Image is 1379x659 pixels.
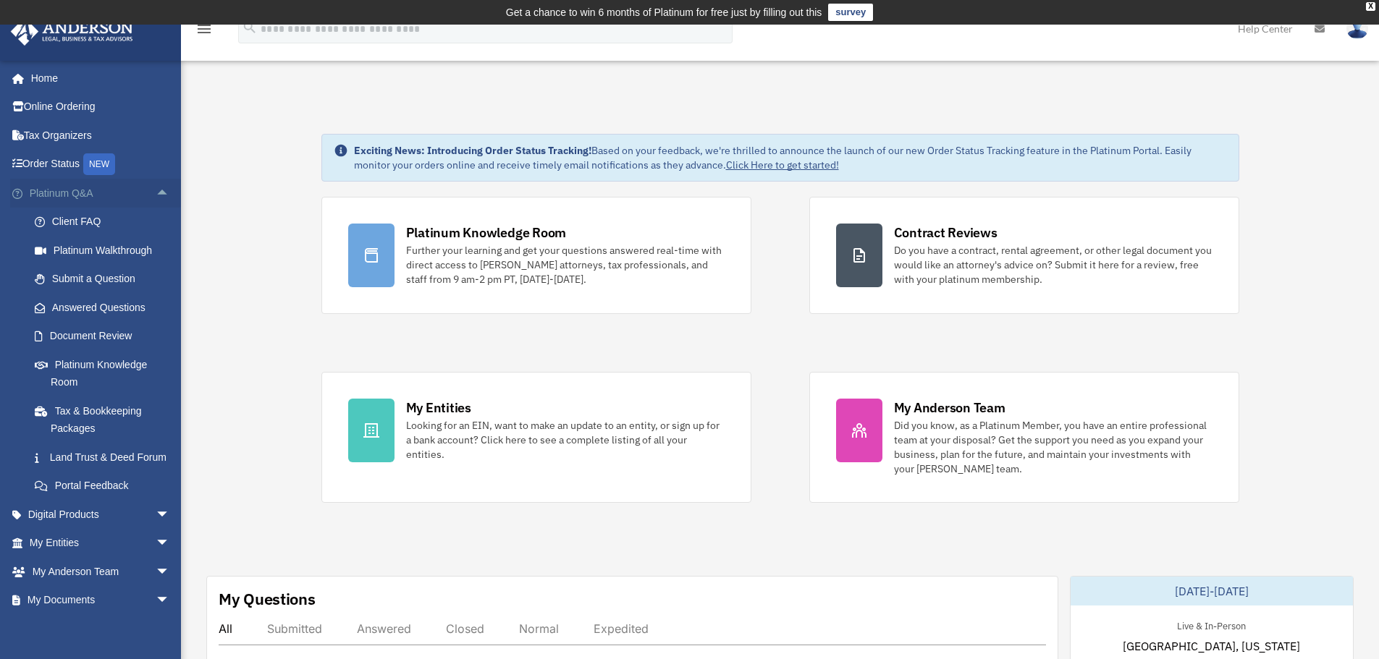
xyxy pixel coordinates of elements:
[20,208,192,237] a: Client FAQ
[195,20,213,38] i: menu
[10,93,192,122] a: Online Ordering
[83,153,115,175] div: NEW
[242,20,258,35] i: search
[20,236,192,265] a: Platinum Walkthrough
[195,25,213,38] a: menu
[828,4,873,21] a: survey
[10,150,192,179] a: Order StatusNEW
[809,197,1239,314] a: Contract Reviews Do you have a contract, rental agreement, or other legal document you would like...
[267,621,322,636] div: Submitted
[1123,637,1300,655] span: [GEOGRAPHIC_DATA], [US_STATE]
[894,418,1213,476] div: Did you know, as a Platinum Member, you have an entire professional team at your disposal? Get th...
[1346,18,1368,39] img: User Pic
[406,418,725,462] div: Looking for an EIN, want to make an update to an entity, or sign up for a bank account? Click her...
[156,500,185,530] span: arrow_drop_down
[354,144,591,157] strong: Exciting News: Introducing Order Status Tracking!
[20,293,192,322] a: Answered Questions
[406,224,567,242] div: Platinum Knowledge Room
[446,621,484,636] div: Closed
[321,197,751,314] a: Platinum Knowledge Room Further your learning and get your questions answered real-time with dire...
[20,443,192,472] a: Land Trust & Deed Forum
[20,472,192,501] a: Portal Feedback
[1071,577,1353,605] div: [DATE]-[DATE]
[20,350,192,396] a: Platinum Knowledge Room
[20,396,192,443] a: Tax & Bookkeeping Packages
[406,399,471,417] div: My Entities
[406,243,725,286] div: Further your learning and get your questions answered real-time with direct access to [PERSON_NAM...
[10,529,192,558] a: My Entitiesarrow_drop_down
[20,322,192,351] a: Document Review
[354,143,1227,172] div: Based on your feedback, we're thrilled to announce the launch of our new Order Status Tracking fe...
[7,17,138,46] img: Anderson Advisors Platinum Portal
[10,500,192,529] a: Digital Productsarrow_drop_down
[10,586,192,615] a: My Documentsarrow_drop_down
[156,179,185,208] span: arrow_drop_up
[156,586,185,616] span: arrow_drop_down
[10,64,185,93] a: Home
[219,588,316,610] div: My Questions
[506,4,822,21] div: Get a chance to win 6 months of Platinum for free just by filling out this
[10,557,192,586] a: My Anderson Teamarrow_drop_down
[894,399,1005,417] div: My Anderson Team
[894,243,1213,286] div: Do you have a contract, rental agreement, or other legal document you would like an attorney's ad...
[1165,617,1257,632] div: Live & In-Person
[894,224,998,242] div: Contract Reviews
[10,179,192,208] a: Platinum Q&Aarrow_drop_up
[10,121,192,150] a: Tax Organizers
[357,621,411,636] div: Answered
[1366,2,1375,11] div: close
[519,621,559,636] div: Normal
[594,621,649,636] div: Expedited
[156,529,185,558] span: arrow_drop_down
[219,621,232,636] div: All
[809,372,1239,503] a: My Anderson Team Did you know, as a Platinum Member, you have an entire professional team at your...
[321,372,751,503] a: My Entities Looking for an EIN, want to make an update to an entity, or sign up for a bank accoun...
[20,265,192,294] a: Submit a Question
[156,557,185,587] span: arrow_drop_down
[726,158,839,171] a: Click Here to get started!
